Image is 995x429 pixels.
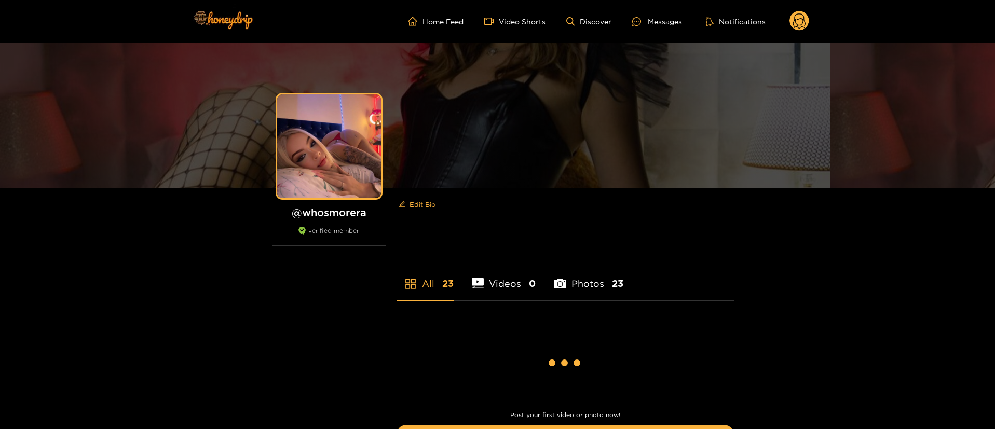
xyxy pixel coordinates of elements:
h1: @ whosmorera [272,206,386,219]
a: Home Feed [408,17,464,26]
p: Post your first video or photo now! [397,411,734,419]
button: Notifications [703,16,769,26]
span: 0 [529,277,536,290]
a: Video Shorts [484,17,546,26]
a: Discover [566,17,611,26]
li: Photos [554,254,623,300]
span: 23 [442,277,454,290]
span: video-camera [484,17,499,26]
div: verified member [272,227,386,246]
span: appstore [404,278,417,290]
div: Messages [632,16,682,27]
span: Edit Bio [410,199,435,210]
button: editEdit Bio [397,196,438,213]
li: All [397,254,454,300]
span: home [408,17,422,26]
li: Videos [472,254,536,300]
span: edit [399,201,405,209]
span: 23 [612,277,623,290]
